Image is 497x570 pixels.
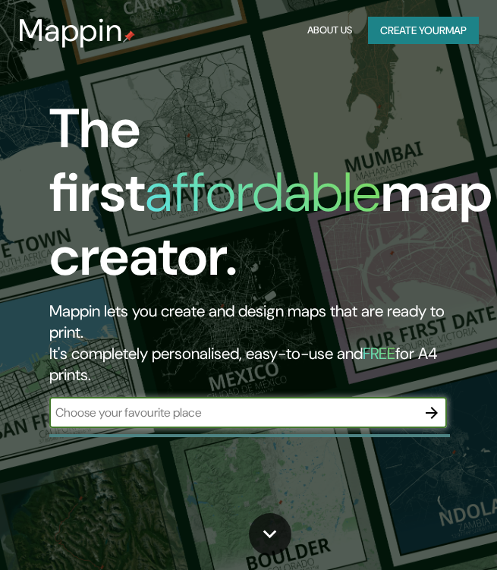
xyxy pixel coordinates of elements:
[49,404,417,421] input: Choose your favourite place
[49,301,447,386] h2: Mappin lets you create and design maps that are ready to print. It's completely personalised, eas...
[18,12,123,49] h3: Mappin
[49,97,492,301] h1: The first map creator.
[368,17,479,45] button: Create yourmap
[145,157,381,228] h1: affordable
[123,30,135,43] img: mappin-pin
[304,17,356,45] button: About Us
[363,343,395,364] h5: FREE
